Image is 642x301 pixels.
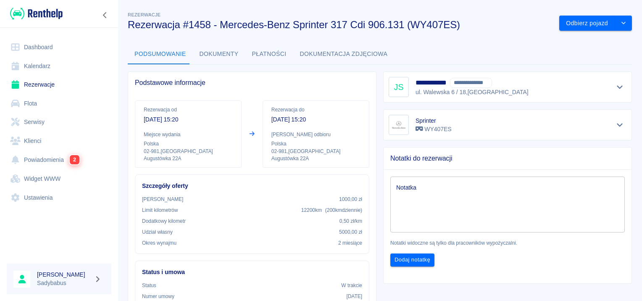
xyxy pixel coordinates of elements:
p: [DATE] 15:20 [271,115,360,124]
p: Dodatkowy kilometr [142,217,186,225]
p: Miejsce wydania [144,131,233,138]
p: 12200 km [301,206,362,214]
button: Podsumowanie [128,44,193,64]
p: 02-981 , [GEOGRAPHIC_DATA] [271,148,360,155]
button: Pokaż szczegóły [613,119,627,131]
button: Dodaj notatkę [390,253,434,267]
button: Odbierz pojazd [559,16,615,31]
a: Kalendarz [7,57,111,76]
h6: Szczegóły oferty [142,182,362,190]
p: Rezerwacja od [144,106,233,114]
span: Podstawowe informacje [135,79,369,87]
p: Numer umowy [142,293,174,300]
span: 2 [70,155,79,164]
p: Status [142,282,156,289]
p: Rezerwacja do [271,106,360,114]
p: 0,50 zł /km [339,217,362,225]
p: WY407ES [416,125,452,134]
span: ( 200 km dziennie ) [325,207,362,213]
h6: Status i umowa [142,268,362,277]
a: Serwisy [7,113,111,132]
a: Widget WWW [7,169,111,188]
p: [PERSON_NAME] [142,195,183,203]
button: Zwiń nawigację [99,10,111,21]
p: Augustówka 22A [271,155,360,162]
p: 1000,00 zł [339,195,362,203]
a: Renthelp logo [7,7,63,21]
button: Płatności [245,44,293,64]
p: Limit kilometrów [142,206,178,214]
p: [DATE] [346,293,362,300]
a: Flota [7,94,111,113]
p: Okres wynajmu [142,239,176,247]
a: Dashboard [7,38,111,57]
h6: [PERSON_NAME] [37,270,91,279]
span: Notatki do rezerwacji [390,154,625,163]
p: Polska [144,140,233,148]
p: 02-981 , [GEOGRAPHIC_DATA] [144,148,233,155]
p: Polska [271,140,360,148]
p: 2 miesiące [338,239,362,247]
button: Pokaż szczegóły [613,81,627,93]
button: drop-down [615,16,632,31]
p: W trakcie [341,282,362,289]
a: Klienci [7,132,111,150]
span: Rezerwacje [128,12,160,17]
img: Image [390,116,407,133]
button: Dokumenty [193,44,245,64]
p: ul. Walewska 6 / 18 , [GEOGRAPHIC_DATA] [416,88,529,97]
a: Ustawienia [7,188,111,207]
a: Rezerwacje [7,75,111,94]
img: Renthelp logo [10,7,63,21]
p: [DATE] 15:20 [144,115,233,124]
h6: Sprinter [416,116,452,125]
p: Udział własny [142,228,173,236]
p: [PERSON_NAME] odbioru [271,131,360,138]
div: JS [389,77,409,97]
p: Notatki widoczne są tylko dla pracowników wypożyczalni. [390,239,625,247]
p: Sadybabus [37,279,91,288]
p: 5000,00 zł [339,228,362,236]
a: Powiadomienia2 [7,150,111,169]
p: Augustówka 22A [144,155,233,162]
h3: Rezerwacja #1458 - Mercedes-Benz Sprinter 317 Cdi 906.131 (WY407ES) [128,19,553,31]
button: Dokumentacja zdjęciowa [293,44,395,64]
